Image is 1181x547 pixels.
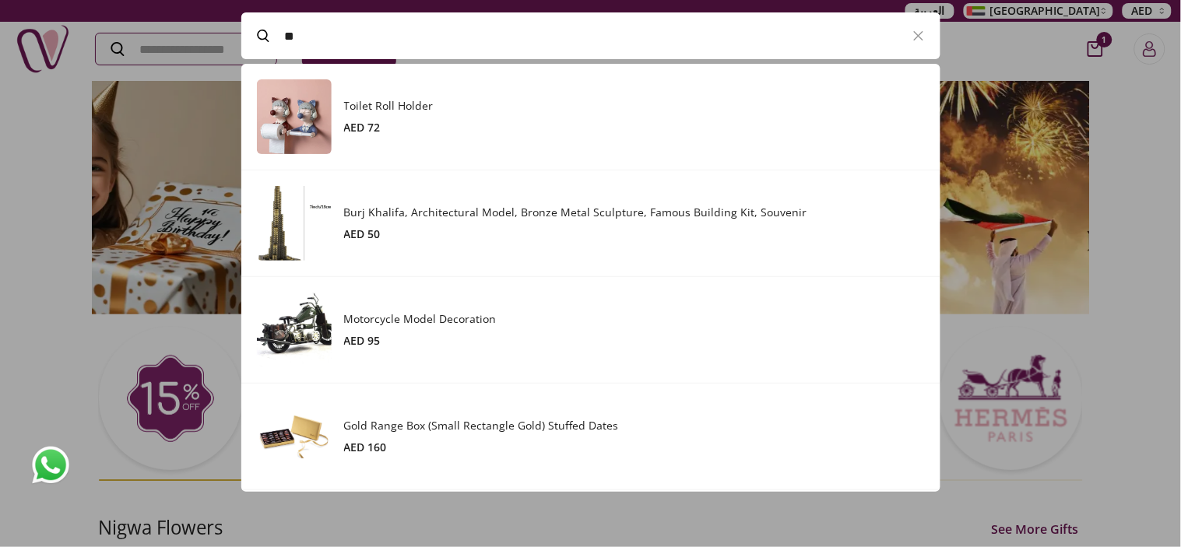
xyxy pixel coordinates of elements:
a: Product ImageToilet Roll HolderAED 72 [257,79,925,154]
div: AED 72 [344,120,925,135]
a: Product ImageBurj Khalifa, Architectural Model, Bronze Metal Sculpture, Famous Building Kit, Souv... [257,186,925,261]
img: Product Image [257,79,332,154]
img: Product Image [257,293,332,367]
a: Product ImageMotorcycle Model DecorationAED 95 [257,293,925,367]
h3: Burj Khalifa, Architectural Model, Bronze Metal Sculpture, Famous Building Kit, Souvenir [344,205,925,220]
div: AED 95 [344,333,925,349]
h3: Toilet Roll Holder [344,98,925,114]
h3: Gold Range Box (Small Rectangle Gold) Stuffed Dates [344,418,925,433]
a: Product ImageGold Range Box (Small Rectangle Gold) Stuffed DatesAED 160 [257,399,925,474]
img: whatsapp [31,446,70,485]
img: Product Image [257,399,332,474]
div: AED 160 [344,440,925,455]
div: AED 50 [344,226,925,242]
h3: Motorcycle Model Decoration [344,311,925,327]
input: Search [285,14,897,58]
img: Product Image [257,186,332,261]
